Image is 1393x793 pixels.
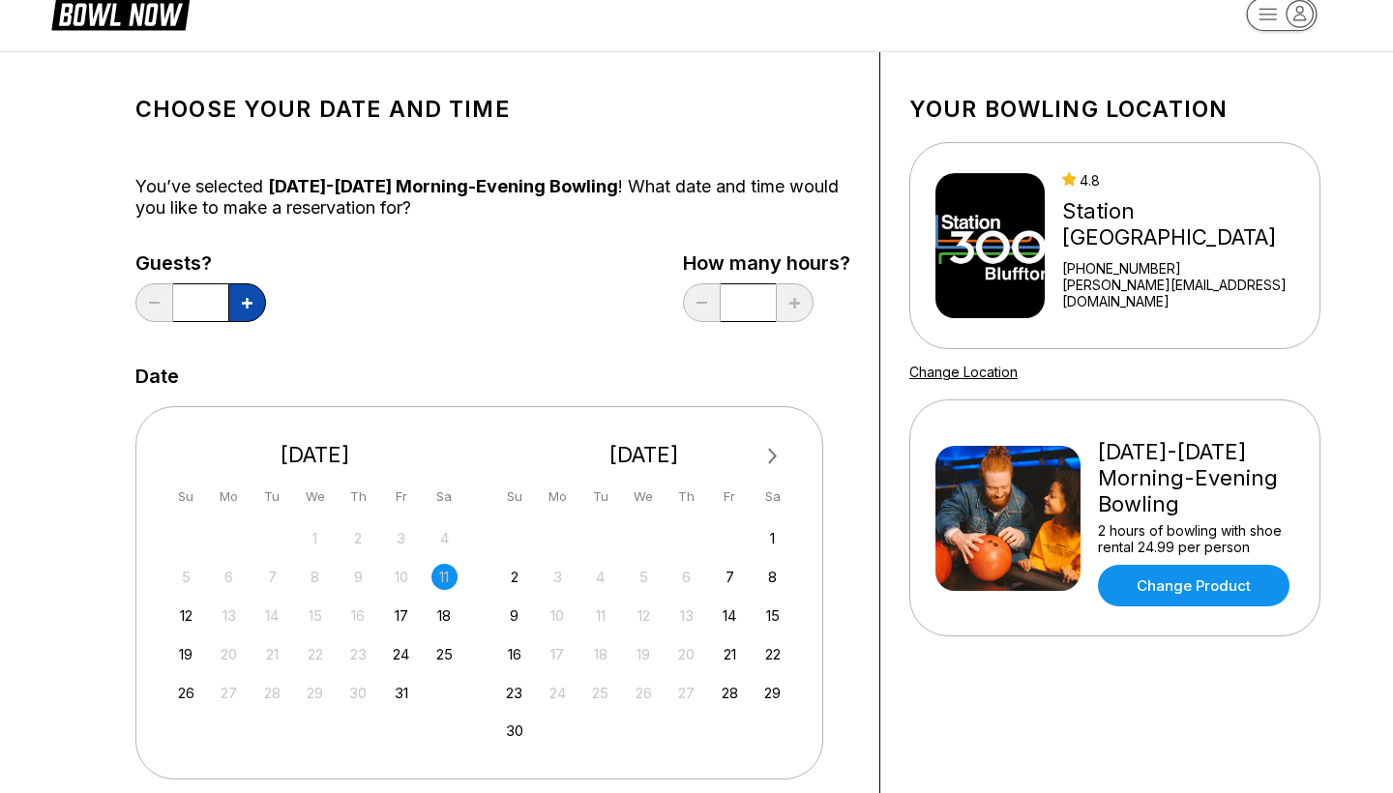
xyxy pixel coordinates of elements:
[216,602,242,629] div: Not available Monday, October 13th, 2025
[302,641,328,667] div: Not available Wednesday, October 22nd, 2025
[216,484,242,510] div: Mo
[1098,565,1289,606] a: Change Product
[631,484,657,510] div: We
[631,602,657,629] div: Not available Wednesday, November 12th, 2025
[673,680,699,706] div: Not available Thursday, November 27th, 2025
[216,680,242,706] div: Not available Monday, October 27th, 2025
[673,564,699,590] div: Not available Thursday, November 6th, 2025
[345,641,371,667] div: Not available Thursday, October 23rd, 2025
[587,564,613,590] div: Not available Tuesday, November 4th, 2025
[431,525,458,551] div: Not available Saturday, October 4th, 2025
[135,252,266,274] label: Guests?
[587,680,613,706] div: Not available Tuesday, November 25th, 2025
[717,484,743,510] div: Fr
[631,564,657,590] div: Not available Wednesday, November 5th, 2025
[259,602,285,629] div: Not available Tuesday, October 14th, 2025
[302,484,328,510] div: We
[717,680,743,706] div: Choose Friday, November 28th, 2025
[268,176,618,196] span: [DATE]-[DATE] Morning-Evening Bowling
[909,364,1018,380] a: Change Location
[173,680,199,706] div: Choose Sunday, October 26th, 2025
[302,525,328,551] div: Not available Wednesday, October 1st, 2025
[757,441,788,472] button: Next Month
[935,173,1045,318] img: Station 300 Bluffton
[345,602,371,629] div: Not available Thursday, October 16th, 2025
[1062,277,1312,309] a: [PERSON_NAME][EMAIL_ADDRESS][DOMAIN_NAME]
[587,484,613,510] div: Tu
[501,718,527,744] div: Choose Sunday, November 30th, 2025
[345,680,371,706] div: Not available Thursday, October 30th, 2025
[1062,172,1312,189] div: 4.8
[388,602,414,629] div: Choose Friday, October 17th, 2025
[759,602,785,629] div: Choose Saturday, November 15th, 2025
[1098,522,1294,555] div: 2 hours of bowling with shoe rental 24.99 per person
[759,564,785,590] div: Choose Saturday, November 8th, 2025
[683,252,850,274] label: How many hours?
[587,641,613,667] div: Not available Tuesday, November 18th, 2025
[631,641,657,667] div: Not available Wednesday, November 19th, 2025
[173,602,199,629] div: Choose Sunday, October 12th, 2025
[173,641,199,667] div: Choose Sunday, October 19th, 2025
[1098,439,1294,517] div: [DATE]-[DATE] Morning-Evening Bowling
[388,680,414,706] div: Choose Friday, October 31st, 2025
[345,564,371,590] div: Not available Thursday, October 9th, 2025
[135,176,850,219] div: You’ve selected ! What date and time would you like to make a reservation for?
[673,484,699,510] div: Th
[759,525,785,551] div: Choose Saturday, November 1st, 2025
[431,602,458,629] div: Choose Saturday, October 18th, 2025
[501,641,527,667] div: Choose Sunday, November 16th, 2025
[587,602,613,629] div: Not available Tuesday, November 11th, 2025
[631,680,657,706] div: Not available Wednesday, November 26th, 2025
[759,484,785,510] div: Sa
[165,442,465,468] div: [DATE]
[345,484,371,510] div: Th
[545,602,571,629] div: Not available Monday, November 10th, 2025
[545,641,571,667] div: Not available Monday, November 17th, 2025
[259,680,285,706] div: Not available Tuesday, October 28th, 2025
[173,484,199,510] div: Su
[501,564,527,590] div: Choose Sunday, November 2nd, 2025
[259,484,285,510] div: Tu
[935,446,1081,591] img: Friday-Sunday Morning-Evening Bowling
[1062,260,1312,277] div: [PHONE_NUMBER]
[545,484,571,510] div: Mo
[302,602,328,629] div: Not available Wednesday, October 15th, 2025
[345,525,371,551] div: Not available Thursday, October 2nd, 2025
[717,602,743,629] div: Choose Friday, November 14th, 2025
[302,564,328,590] div: Not available Wednesday, October 8th, 2025
[135,366,179,387] label: Date
[501,602,527,629] div: Choose Sunday, November 9th, 2025
[909,96,1320,123] h1: Your bowling location
[1062,198,1312,250] div: Station [GEOGRAPHIC_DATA]
[431,564,458,590] div: Not available Saturday, October 11th, 2025
[173,564,199,590] div: Not available Sunday, October 5th, 2025
[388,525,414,551] div: Not available Friday, October 3rd, 2025
[388,484,414,510] div: Fr
[501,484,527,510] div: Su
[759,641,785,667] div: Choose Saturday, November 22nd, 2025
[501,680,527,706] div: Choose Sunday, November 23rd, 2025
[673,641,699,667] div: Not available Thursday, November 20th, 2025
[494,442,794,468] div: [DATE]
[135,96,850,123] h1: Choose your Date and time
[388,564,414,590] div: Not available Friday, October 10th, 2025
[717,564,743,590] div: Choose Friday, November 7th, 2025
[759,680,785,706] div: Choose Saturday, November 29th, 2025
[717,641,743,667] div: Choose Friday, November 21st, 2025
[673,602,699,629] div: Not available Thursday, November 13th, 2025
[302,680,328,706] div: Not available Wednesday, October 29th, 2025
[216,641,242,667] div: Not available Monday, October 20th, 2025
[259,641,285,667] div: Not available Tuesday, October 21st, 2025
[170,523,460,706] div: month 2025-10
[431,641,458,667] div: Choose Saturday, October 25th, 2025
[431,484,458,510] div: Sa
[545,564,571,590] div: Not available Monday, November 3rd, 2025
[499,523,789,745] div: month 2025-11
[388,641,414,667] div: Choose Friday, October 24th, 2025
[545,680,571,706] div: Not available Monday, November 24th, 2025
[216,564,242,590] div: Not available Monday, October 6th, 2025
[259,564,285,590] div: Not available Tuesday, October 7th, 2025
